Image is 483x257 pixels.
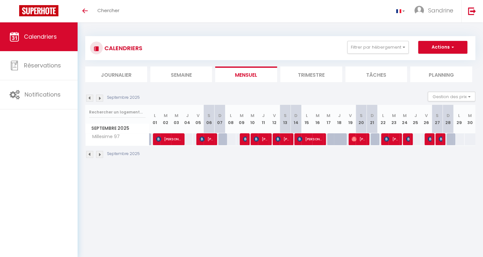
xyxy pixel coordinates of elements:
[356,105,366,133] th: 20
[97,7,119,14] span: Chercher
[454,105,464,133] th: 29
[154,113,156,119] abbr: L
[447,113,450,119] abbr: D
[24,33,57,41] span: Calendriers
[432,105,443,133] th: 27
[225,105,236,133] th: 08
[351,133,366,145] span: [PERSON_NAME]
[301,105,312,133] th: 15
[273,113,276,119] abbr: V
[428,133,431,145] span: [PERSON_NAME]
[284,113,287,119] abbr: S
[345,66,407,82] li: Tâches
[243,133,246,145] span: [PERSON_NAME]
[200,133,214,145] span: [PERSON_NAME]
[377,105,388,133] th: 22
[150,66,212,82] li: Semaine
[323,105,334,133] th: 17
[107,151,140,157] p: Septembre 2025
[306,113,308,119] abbr: L
[338,113,341,119] abbr: J
[215,66,277,82] li: Mensuel
[269,105,280,133] th: 12
[425,113,428,119] abbr: V
[464,105,475,133] th: 30
[349,113,352,119] abbr: V
[230,113,232,119] abbr: L
[410,105,421,133] th: 25
[24,61,61,69] span: Réservations
[258,105,269,133] th: 11
[316,113,320,119] abbr: M
[334,105,345,133] th: 18
[149,105,160,133] th: 01
[164,113,168,119] abbr: M
[428,6,453,14] span: Sandrine
[436,113,439,119] abbr: S
[418,41,467,54] button: Actions
[171,105,182,133] th: 03
[247,105,258,133] th: 10
[215,105,225,133] th: 07
[421,105,432,133] th: 26
[428,92,475,101] button: Gestion des prix
[25,90,61,98] span: Notifications
[107,95,140,101] p: Septembre 2025
[294,113,298,119] abbr: D
[458,113,460,119] abbr: L
[86,124,149,133] span: Septembre 2025
[193,105,204,133] th: 05
[240,113,244,119] abbr: M
[236,105,247,133] th: 09
[410,66,472,82] li: Planning
[406,133,410,145] span: [PERSON_NAME]
[186,113,189,119] abbr: J
[160,105,171,133] th: 02
[251,113,254,119] abbr: M
[204,105,215,133] th: 06
[382,113,384,119] abbr: L
[439,133,442,145] span: [PERSON_NAME]
[89,106,146,118] input: Rechercher un logement...
[345,105,356,133] th: 19
[312,105,323,133] th: 16
[197,113,200,119] abbr: V
[297,133,322,145] span: [PERSON_NAME]
[182,105,193,133] th: 04
[280,66,342,82] li: Trimestre
[156,133,181,145] span: [PERSON_NAME]
[19,5,58,16] img: Super Booking
[254,133,268,145] span: [PERSON_NAME]
[347,41,409,54] button: Filtrer par hébergement
[403,113,407,119] abbr: M
[468,7,476,15] img: logout
[208,113,210,119] abbr: S
[384,133,398,145] span: [PERSON_NAME]
[370,113,374,119] abbr: D
[291,105,301,133] th: 14
[414,6,424,15] img: ...
[443,105,454,133] th: 28
[468,113,472,119] abbr: M
[392,113,396,119] abbr: M
[414,113,417,119] abbr: J
[85,66,147,82] li: Journalier
[360,113,363,119] abbr: S
[218,113,222,119] abbr: D
[87,133,121,140] span: Millesime 97
[366,105,377,133] th: 21
[262,113,265,119] abbr: J
[175,113,178,119] abbr: M
[103,41,142,55] h3: CALENDRIERS
[399,105,410,133] th: 24
[327,113,330,119] abbr: M
[389,105,399,133] th: 23
[280,105,291,133] th: 13
[275,133,290,145] span: [PERSON_NAME]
